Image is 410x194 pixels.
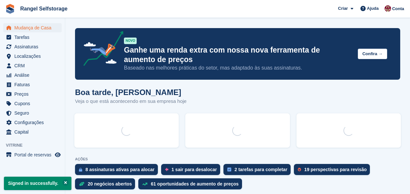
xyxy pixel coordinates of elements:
div: 8 assinaturas ativas para alocar [85,167,155,172]
span: Preços [14,89,53,99]
span: Assinaturas [14,42,53,51]
img: move_outs_to_deallocate_icon-f764333ba52eb49d3ac5e1228854f67142a1ed5810a6f6cc68b1a99e826820c5.svg [165,168,168,171]
span: Mudança de Casa [14,23,53,32]
span: Criar [338,5,348,12]
a: menu [3,118,62,127]
a: 19 perspectivas para revisão [294,164,373,178]
span: Tarefas [14,33,53,42]
img: task-75834270c22a3079a89374b754ae025e5fb1db73e45f91037f5363f120a921f8.svg [227,168,231,171]
span: Configurações [14,118,53,127]
span: Ajuda [367,5,379,12]
span: Seguro [14,108,53,118]
a: menu [3,23,62,32]
a: 8 assinaturas ativas para alocar [75,164,161,178]
p: Baseado nas melhores práticas do setor, mas adaptado às suas assinaturas. [124,64,353,72]
span: Capital [14,127,53,137]
div: 1 sair para desalocar [172,167,217,172]
a: menu [3,33,62,42]
span: Vitrine [6,142,65,149]
button: Confira → [358,49,387,59]
a: menu [3,89,62,99]
span: Análise [14,71,53,80]
span: Cupons [14,99,53,108]
span: Portal de reservas [14,150,53,159]
a: menu [3,99,62,108]
div: 2 tarefas para completar [235,167,287,172]
span: Conta [392,6,404,12]
a: 61 oportunidades de aumento de preços [138,178,245,193]
img: prospect-51fa495bee0391a8d652442698ab0144808aea92771e9ea1ae160a38d050c398.svg [298,168,301,171]
p: Ganhe uma renda extra com nossa nova ferramenta de aumento de preços [124,45,353,64]
img: price_increase_opportunities-93ffe204e8149a01c8c9dc8f82e8f89637d9d84a8eef4429ea346261dce0b2c0.svg [142,183,147,186]
img: price-adjustments-announcement-icon-8257ccfd72463d97f412b2fc003d46551f7dbcb40ab6d574587a9cd5c0d94... [78,31,124,68]
span: Localizações [14,52,53,61]
img: stora-icon-8386f47178a22dfd0bd8f6a31ec36ba5ce8667c1dd55bd0f319d3a0aa187defe.svg [5,4,15,14]
a: menu [3,52,62,61]
img: active_subscription_to_allocate_icon-d502201f5373d7db506a760aba3b589e785aa758c864c3986d89f69b8ff3... [79,168,82,172]
a: menu [3,127,62,137]
span: Faturas [14,80,53,89]
a: menu [3,71,62,80]
p: AÇÕES [75,157,400,161]
p: Veja o que está acontecendo em sua empresa hoje [75,98,187,105]
a: menu [3,61,62,70]
a: menu [3,42,62,51]
div: 20 negócios abertos [88,181,132,186]
a: menu [3,80,62,89]
a: menu [3,108,62,118]
a: 20 negócios abertos [75,178,138,193]
a: menu [3,150,62,159]
a: Rangel Selfstorage [18,3,70,14]
a: 1 sair para desalocar [161,164,223,178]
span: CRM [14,61,53,70]
img: deal-1b604bf984904fb50ccaf53a9ad4b4a5d6e5aea283cecdc64d6e3604feb123c2.svg [79,182,84,186]
div: 19 perspectivas para revisão [304,167,367,172]
p: Signed in successfully. [4,177,71,190]
a: 2 tarefas para completar [223,164,294,178]
h1: Boa tarde, [PERSON_NAME] [75,88,187,97]
div: 61 oportunidades de aumento de preços [151,181,238,186]
a: Loja de pré-visualização [54,151,62,159]
img: Diana Moreira [385,5,391,12]
div: NOVO [124,38,137,44]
